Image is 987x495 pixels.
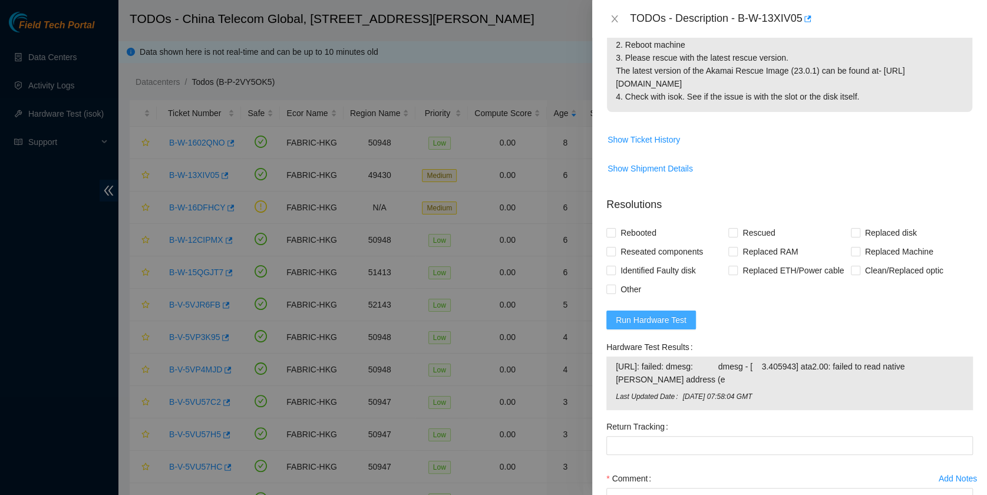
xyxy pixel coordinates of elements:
button: Add Notes [938,469,978,488]
span: Run Hardware Test [616,313,686,326]
button: Show Shipment Details [607,159,694,178]
div: TODOs - Description - B-W-13XIV05 [630,9,973,28]
span: Replaced Machine [860,242,938,261]
div: Add Notes [939,474,977,483]
span: Replaced ETH/Power cable [738,261,849,280]
p: Resolutions [606,187,973,213]
button: Run Hardware Test [606,311,696,329]
button: Show Ticket History [607,130,681,149]
span: Identified Faulty disk [616,261,701,280]
span: Reseated components [616,242,708,261]
span: Replaced RAM [738,242,803,261]
span: [URL]: failed: dmesg: dmesg - [ 3.405943] ata2.00: failed to read native [PERSON_NAME] address (e [616,360,963,386]
span: close [610,14,619,24]
span: Show Ticket History [608,133,680,146]
span: Replaced disk [860,223,922,242]
span: Last Updated Date [616,391,682,402]
span: Show Shipment Details [608,162,693,175]
label: Comment [606,469,656,488]
span: [DATE] 07:58:04 GMT [682,391,963,402]
input: Return Tracking [606,436,973,455]
label: Hardware Test Results [606,338,697,357]
p: 1. Newly replaced disk with SN : S5YJNA0R300491 is showing error in the machine. Please swap the ... [607,4,972,112]
span: Other [616,280,646,299]
span: Rebooted [616,223,661,242]
label: Return Tracking [606,417,673,436]
span: Clean/Replaced optic [860,261,948,280]
button: Close [606,14,623,25]
span: Rescued [738,223,780,242]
